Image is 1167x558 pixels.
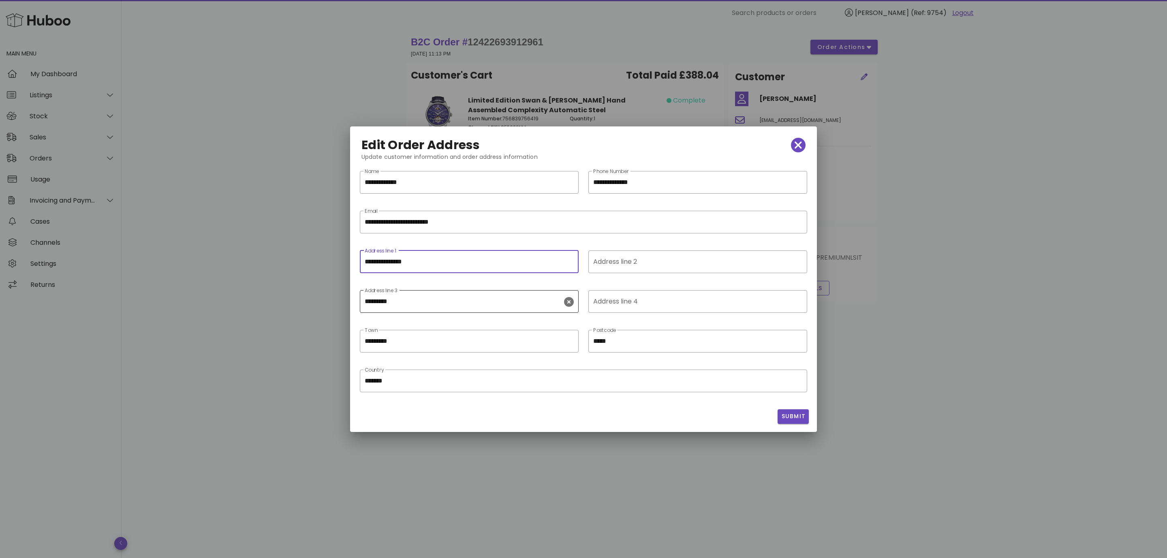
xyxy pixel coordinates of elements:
label: Town [365,327,378,334]
label: Name [365,169,379,175]
button: Submit [778,409,809,424]
label: Email [365,208,378,214]
label: Phone Number [593,169,629,175]
label: Postcode [593,327,616,334]
div: Update customer information and order address information [355,152,812,168]
span: Submit [781,412,806,421]
h2: Edit Order Address [361,139,480,152]
label: Address line 1 [365,248,396,254]
label: Country [365,367,384,373]
button: clear icon [564,297,574,307]
label: Address line 3 [365,288,398,294]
